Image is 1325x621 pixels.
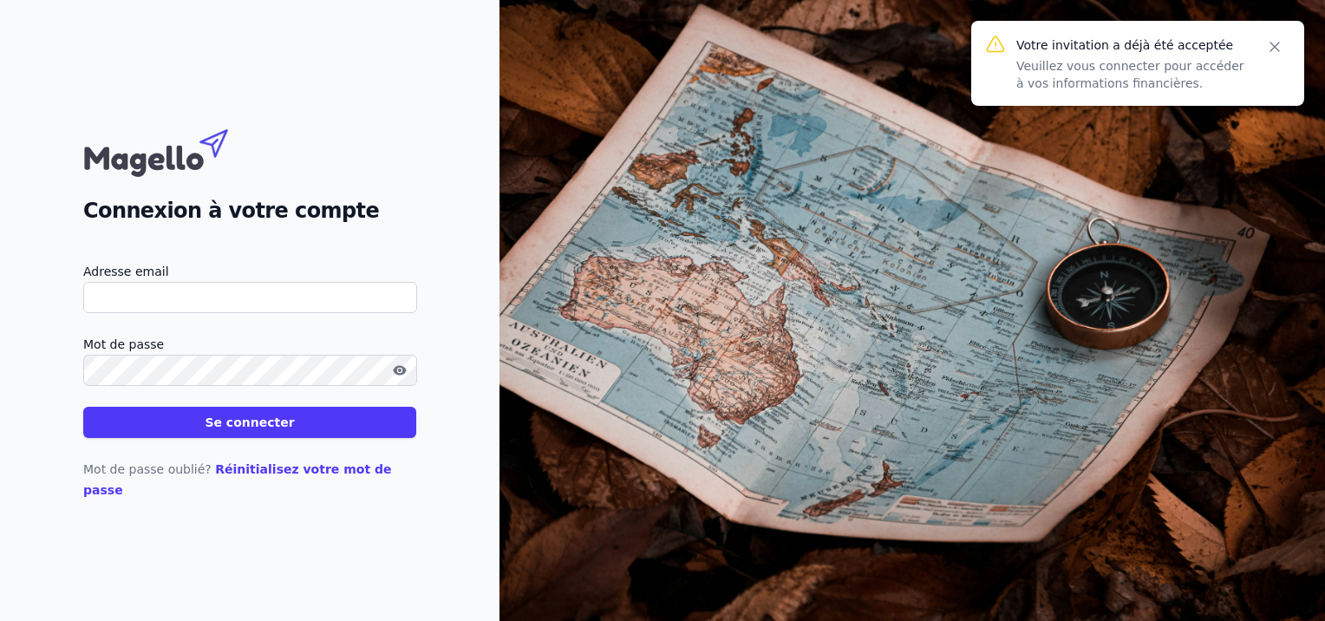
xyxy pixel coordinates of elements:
h2: Connexion à votre compte [83,195,416,226]
p: Mot de passe oublié? [83,459,416,500]
img: Magello [83,121,265,181]
p: Veuillez vous connecter pour accéder à vos informations financières. [1016,57,1245,92]
p: Votre invitation a déjà été acceptée [1016,36,1245,54]
a: Réinitialisez votre mot de passe [83,462,392,497]
label: Adresse email [83,261,416,282]
label: Mot de passe [83,334,416,355]
button: Se connecter [83,407,416,438]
